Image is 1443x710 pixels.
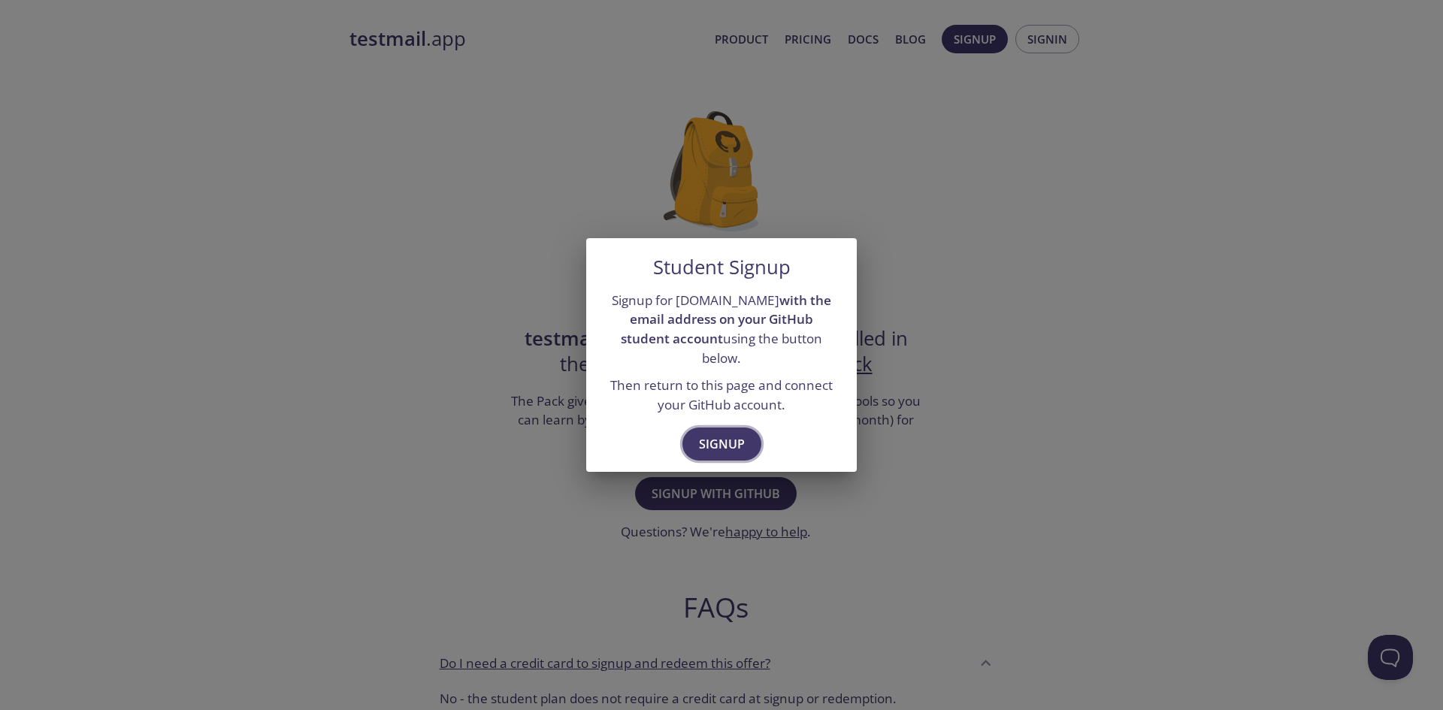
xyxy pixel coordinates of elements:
strong: with the email address on your GitHub student account [621,292,831,347]
p: Signup for [DOMAIN_NAME] using the button below. [604,291,839,368]
button: Signup [682,428,761,461]
h5: Student Signup [653,256,791,279]
span: Signup [699,434,745,455]
p: Then return to this page and connect your GitHub account. [604,376,839,414]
